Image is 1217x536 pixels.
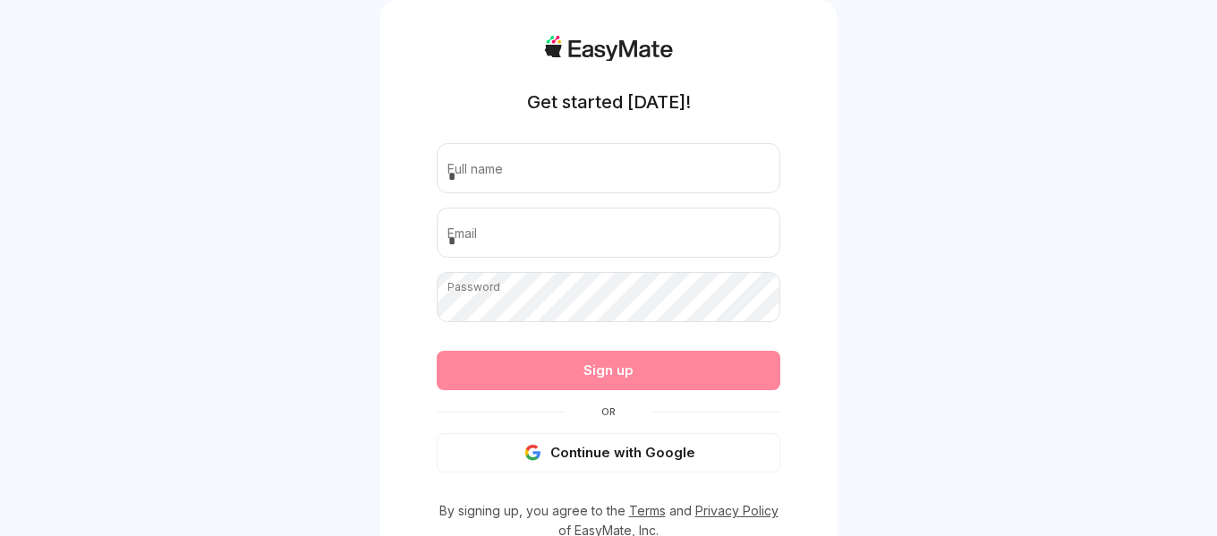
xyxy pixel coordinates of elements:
a: Privacy Policy [695,503,779,518]
h1: Get started [DATE]! [527,89,691,115]
span: Or [566,404,651,419]
button: Continue with Google [437,433,780,472]
a: Terms [629,503,666,518]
